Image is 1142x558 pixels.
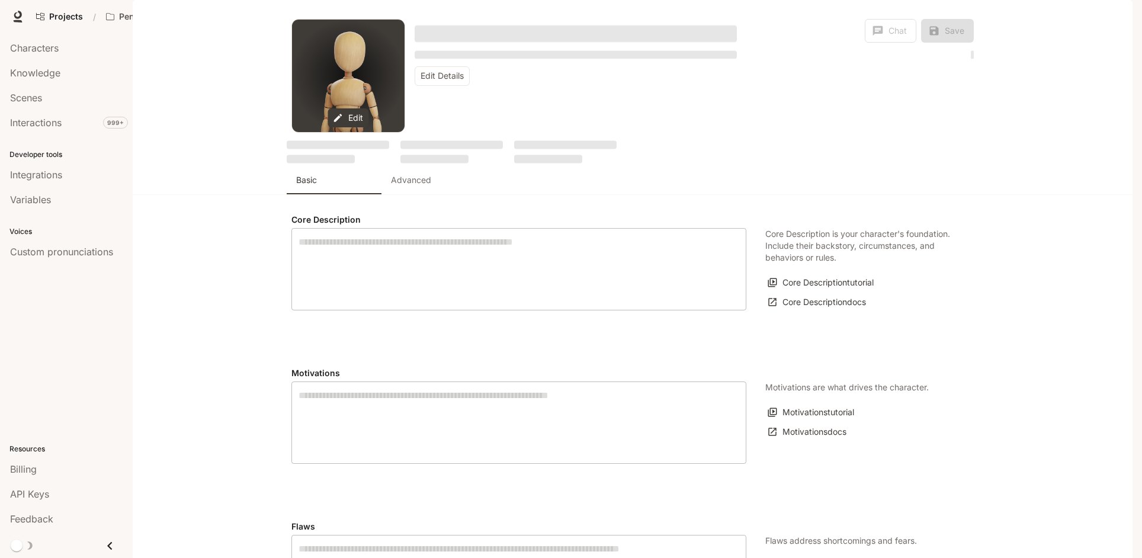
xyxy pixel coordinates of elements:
[291,214,746,226] h4: Core Description
[101,5,204,28] button: Open workspace menu
[415,47,737,62] button: Open character details dialog
[291,521,746,533] h4: Flaws
[328,108,369,128] button: Edit
[292,20,405,132] div: Avatar image
[765,228,955,264] p: Core Description is your character's foundation. Include their backstory, circumstances, and beha...
[31,5,88,28] a: Go to projects
[765,403,857,422] button: Motivationstutorial
[292,20,405,132] button: Open character avatar dialog
[291,228,746,310] div: label
[119,12,185,22] p: Pen Pals [Production]
[765,293,869,312] a: Core Descriptiondocs
[415,66,470,86] button: Edit Details
[391,174,431,186] p: Advanced
[49,12,83,22] span: Projects
[765,535,917,547] p: Flaws address shortcomings and fears.
[765,273,877,293] button: Core Descriptiontutorial
[765,381,929,393] p: Motivations are what drives the character.
[291,367,746,379] h4: Motivations
[765,422,849,442] a: Motivationsdocs
[88,11,101,23] div: /
[415,19,737,47] button: Open character details dialog
[296,174,317,186] p: Basic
